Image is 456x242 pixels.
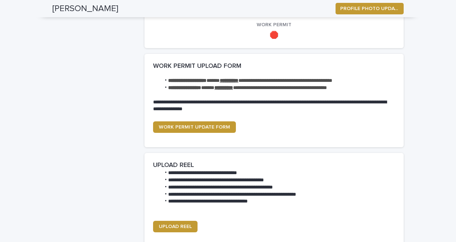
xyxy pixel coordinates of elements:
span: WORK PERMIT [257,22,291,27]
h2: UPLOAD REEL [153,162,194,169]
button: PROFILE PHOTO UPDATE [336,3,404,14]
a: UPLOAD REEL [153,221,198,232]
span: PROFILE PHOTO UPDATE [340,5,399,12]
span: WORK PERMIT UPDATE FORM [159,125,230,130]
span: UPLOAD REEL [159,224,192,229]
a: WORK PERMIT UPDATE FORM [153,121,236,133]
h2: [PERSON_NAME] [52,4,118,14]
h2: WORK PERMIT UPLOAD FORM [153,62,241,70]
p: 🛑 [153,31,395,39]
